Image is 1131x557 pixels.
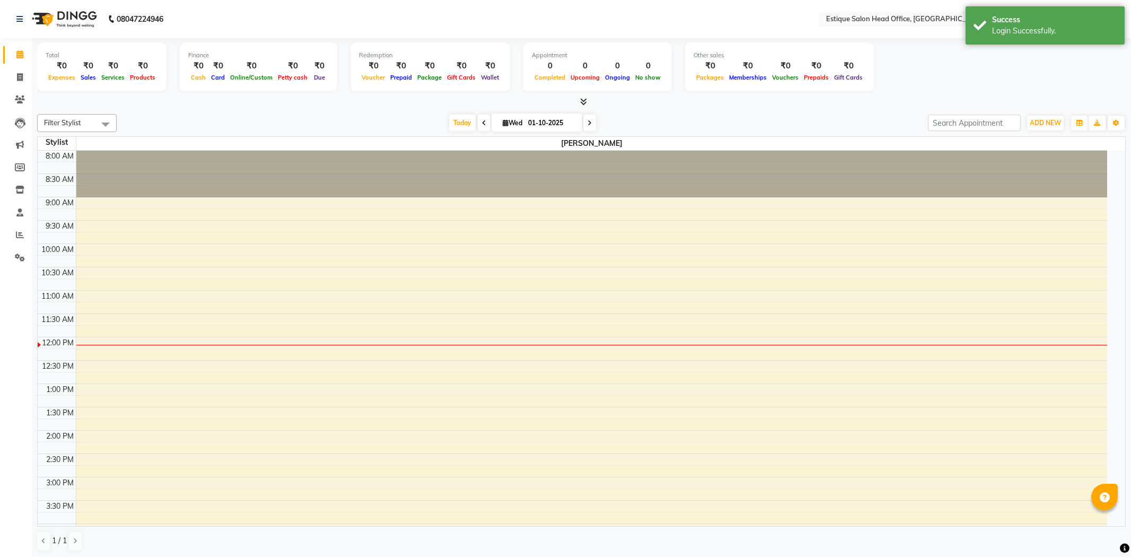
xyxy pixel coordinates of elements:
div: 0 [633,60,663,72]
div: 11:30 AM [39,314,76,325]
div: ₹0 [310,60,329,72]
span: Filter Stylist [44,118,81,127]
span: Gift Cards [444,74,478,81]
div: Success [992,14,1117,25]
input: Search Appointment [928,115,1021,131]
span: Online/Custom [227,74,275,81]
span: Card [208,74,227,81]
span: Packages [694,74,726,81]
div: 4:00 PM [44,524,76,535]
span: Vouchers [769,74,801,81]
div: 0 [568,60,602,72]
span: Today [449,115,476,131]
div: 2:30 PM [44,454,76,465]
div: ₹0 [444,60,478,72]
div: ₹0 [227,60,275,72]
div: 12:30 PM [40,361,76,372]
div: Appointment [532,51,663,60]
div: 9:00 AM [43,197,76,208]
span: Voucher [359,74,388,81]
span: Wed [500,119,525,127]
div: ₹0 [769,60,801,72]
span: Cash [188,74,208,81]
div: ₹0 [188,60,208,72]
div: 11:00 AM [39,291,76,302]
span: Upcoming [568,74,602,81]
span: Expenses [46,74,78,81]
div: 1:00 PM [44,384,76,395]
div: Total [46,51,158,60]
div: ₹0 [99,60,127,72]
div: ₹0 [46,60,78,72]
div: ₹0 [726,60,769,72]
span: Package [415,74,444,81]
img: logo [27,4,100,34]
div: 3:30 PM [44,501,76,512]
div: ₹0 [478,60,502,72]
span: Sales [78,74,99,81]
div: ₹0 [831,60,865,72]
div: 2:00 PM [44,431,76,442]
span: Prepaids [801,74,831,81]
div: ₹0 [208,60,227,72]
div: 3:00 PM [44,477,76,489]
span: Petty cash [275,74,310,81]
div: ₹0 [694,60,726,72]
div: ₹0 [801,60,831,72]
span: Ongoing [602,74,633,81]
div: Redemption [359,51,502,60]
div: ₹0 [388,60,415,72]
div: ₹0 [127,60,158,72]
b: 08047224946 [117,4,163,34]
div: Other sales [694,51,865,60]
div: ₹0 [359,60,388,72]
div: 1:30 PM [44,407,76,419]
input: 2025-10-01 [525,115,578,131]
span: No show [633,74,663,81]
span: Products [127,74,158,81]
span: Gift Cards [831,74,865,81]
span: Due [311,74,328,81]
div: 8:00 AM [43,151,76,162]
div: Login Successfully. [992,25,1117,37]
div: ₹0 [78,60,99,72]
span: ADD NEW [1030,119,1061,127]
div: ₹0 [275,60,310,72]
span: Services [99,74,127,81]
span: 1 / 1 [52,535,67,546]
div: 8:30 AM [43,174,76,185]
div: Stylist [38,137,76,148]
span: Completed [532,74,568,81]
div: 0 [602,60,633,72]
span: Prepaid [388,74,415,81]
div: 10:00 AM [39,244,76,255]
span: Wallet [478,74,502,81]
div: 0 [532,60,568,72]
div: Finance [188,51,329,60]
div: ₹0 [415,60,444,72]
div: 12:00 PM [40,337,76,349]
span: [PERSON_NAME] [76,137,1108,150]
span: Memberships [726,74,769,81]
div: 10:30 AM [39,267,76,278]
div: 9:30 AM [43,221,76,232]
button: ADD NEW [1027,116,1064,130]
